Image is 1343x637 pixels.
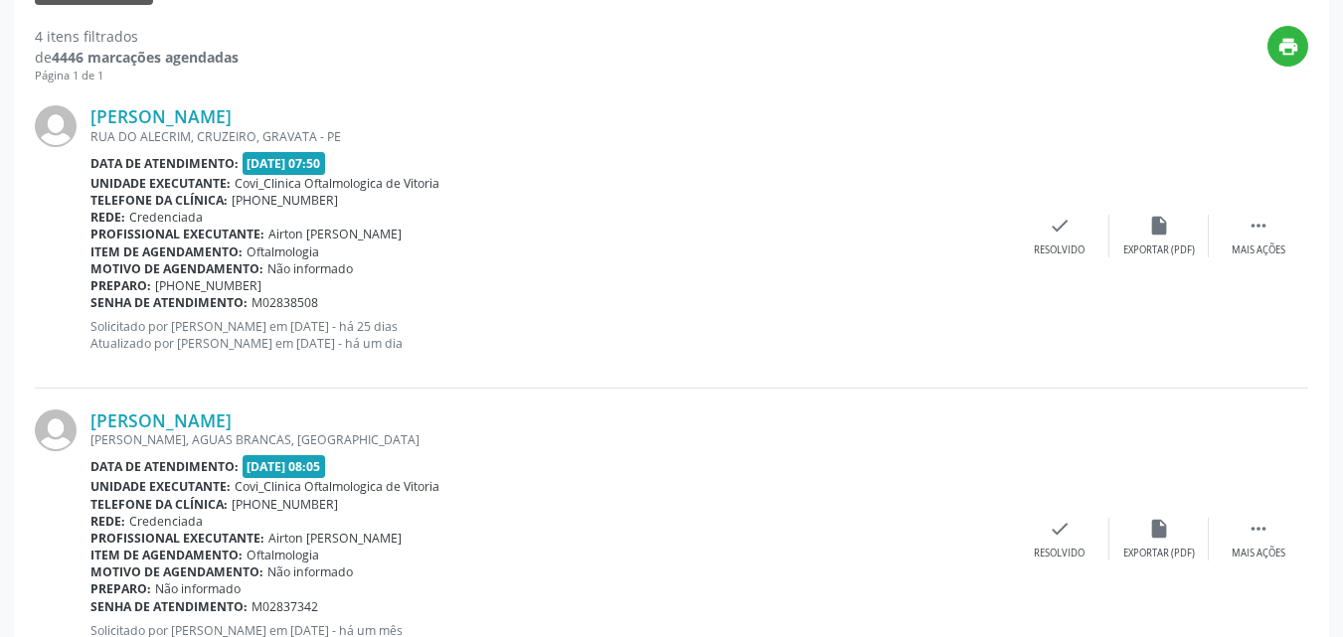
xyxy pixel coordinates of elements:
[52,48,239,67] strong: 4446 marcações agendadas
[267,563,353,580] span: Não informado
[90,226,264,242] b: Profissional executante:
[1148,215,1170,237] i: insert_drive_file
[1034,547,1085,560] div: Resolvido
[1267,26,1308,67] button: print
[90,530,264,547] b: Profissional executante:
[1049,215,1071,237] i: check
[1148,518,1170,540] i: insert_drive_file
[90,496,228,513] b: Telefone da clínica:
[35,47,239,68] div: de
[268,530,402,547] span: Airton [PERSON_NAME]
[268,226,402,242] span: Airton [PERSON_NAME]
[90,431,1010,448] div: [PERSON_NAME], AGUAS BRANCAS, [GEOGRAPHIC_DATA]
[90,105,232,127] a: [PERSON_NAME]
[1232,547,1285,560] div: Mais ações
[90,128,1010,145] div: RUA DO ALECRIM, CRUZEIRO, GRAVATA - PE
[1034,243,1085,257] div: Resolvido
[232,192,338,209] span: [PHONE_NUMBER]
[1123,243,1195,257] div: Exportar (PDF)
[1248,518,1269,540] i: 
[35,409,77,451] img: img
[1248,215,1269,237] i: 
[90,175,231,192] b: Unidade executante:
[90,563,263,580] b: Motivo de agendamento:
[155,277,261,294] span: [PHONE_NUMBER]
[90,478,231,495] b: Unidade executante:
[243,455,326,478] span: [DATE] 08:05
[90,458,239,475] b: Data de atendimento:
[243,152,326,175] span: [DATE] 07:50
[235,175,439,192] span: Covi_Clinica Oftalmologica de Vitoria
[252,294,318,311] span: M02838508
[155,580,241,597] span: Não informado
[232,496,338,513] span: [PHONE_NUMBER]
[1123,547,1195,560] div: Exportar (PDF)
[252,598,318,615] span: M02837342
[90,260,263,277] b: Motivo de agendamento:
[90,513,125,530] b: Rede:
[90,318,1010,352] p: Solicitado por [PERSON_NAME] em [DATE] - há 25 dias Atualizado por [PERSON_NAME] em [DATE] - há u...
[129,209,203,226] span: Credenciada
[35,68,239,84] div: Página 1 de 1
[247,547,319,563] span: Oftalmologia
[35,26,239,47] div: 4 itens filtrados
[90,155,239,172] b: Data de atendimento:
[90,409,232,431] a: [PERSON_NAME]
[90,547,243,563] b: Item de agendamento:
[1277,36,1299,58] i: print
[90,598,248,615] b: Senha de atendimento:
[267,260,353,277] span: Não informado
[1232,243,1285,257] div: Mais ações
[90,580,151,597] b: Preparo:
[1049,518,1071,540] i: check
[90,209,125,226] b: Rede:
[90,294,248,311] b: Senha de atendimento:
[129,513,203,530] span: Credenciada
[235,478,439,495] span: Covi_Clinica Oftalmologica de Vitoria
[247,243,319,260] span: Oftalmologia
[90,277,151,294] b: Preparo:
[35,105,77,147] img: img
[90,192,228,209] b: Telefone da clínica:
[90,243,243,260] b: Item de agendamento:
